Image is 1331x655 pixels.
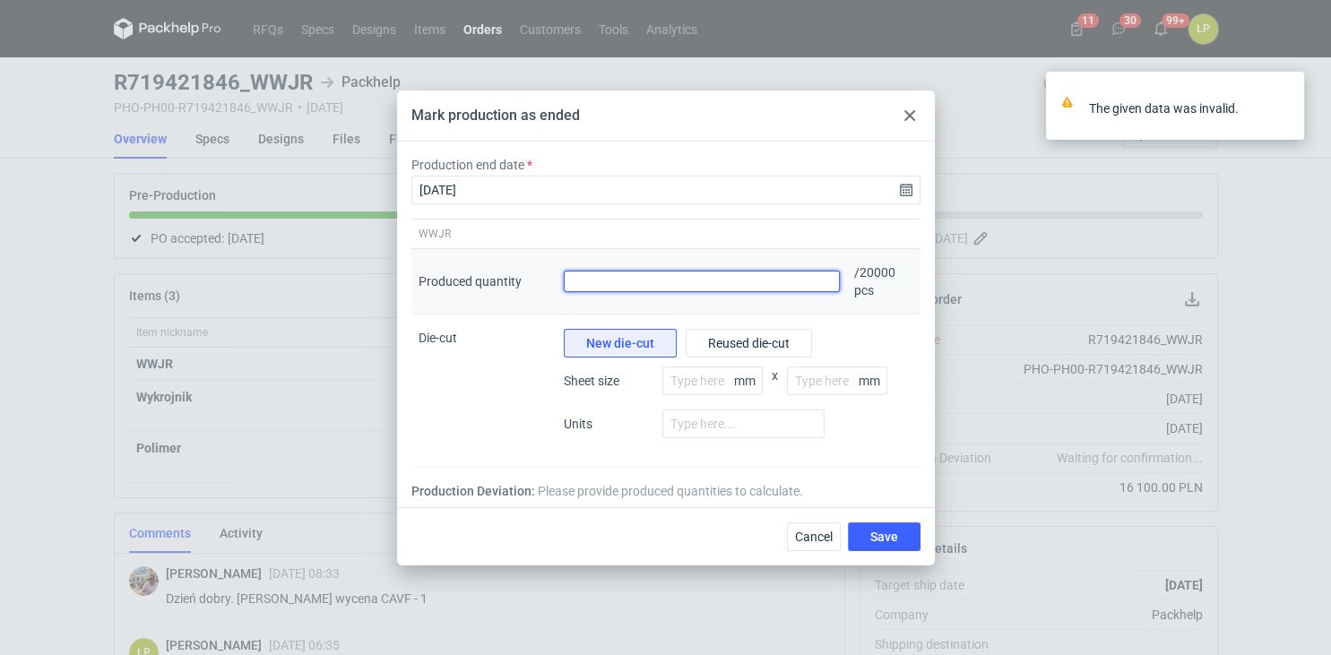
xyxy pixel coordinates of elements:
[772,366,778,409] span: x
[1277,99,1290,117] button: close
[419,227,451,241] span: WWJR
[411,106,580,125] div: Mark production as ended
[859,374,887,388] p: mm
[662,409,825,438] input: Type here...
[870,530,898,543] span: Save
[411,156,524,174] label: Production end date
[787,366,887,395] input: Type here...
[848,522,920,551] button: Save
[411,482,920,500] div: Production Deviation:
[1089,99,1277,117] div: The given data was invalid.
[662,366,763,395] input: Type here...
[795,530,833,543] span: Cancel
[686,329,812,358] button: Reused die-cut
[538,482,803,500] span: Please provide produced quantities to calculate.
[847,249,920,315] div: / 20000 pcs
[708,337,790,349] span: Reused die-cut
[586,337,654,349] span: New die-cut
[564,372,653,390] span: Sheet size
[411,315,557,468] div: Die-cut
[787,522,841,551] button: Cancel
[734,374,763,388] p: mm
[564,329,677,358] button: New die-cut
[564,415,653,433] span: Units
[419,272,522,290] div: Produced quantity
